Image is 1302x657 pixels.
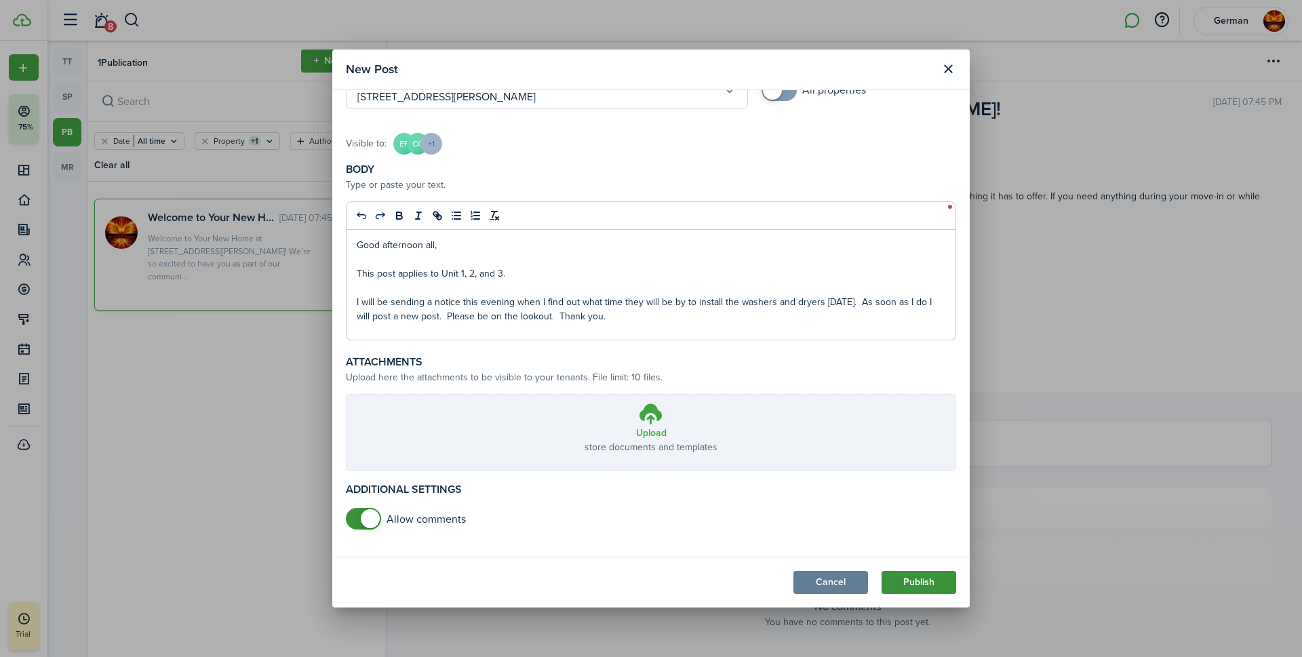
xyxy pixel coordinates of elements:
avatar-text: CC [407,133,429,155]
button: italic [409,207,428,224]
avatar-text: EF [393,133,415,155]
button: link [428,207,447,224]
avatar-counter: +1 [420,133,442,155]
p: Upload here the attachments to be visible to your tenants. File limit: 10 files. [346,370,956,384]
button: redo: redo [371,207,390,224]
button: list: ordered [466,207,485,224]
button: Close modal [936,58,960,81]
div: Visible to: [346,133,956,155]
button: bold [390,207,409,224]
button: clean [485,207,504,224]
h4: Additional settings [346,481,956,498]
button: list: bullet [447,207,466,224]
h4: Body [346,161,956,178]
p: store documents and templates [585,440,717,454]
button: Cancel [793,571,868,594]
p: Good afternoon all, [357,238,945,252]
modal-title: New Post [346,56,933,83]
p: Type or paste your text. [346,178,956,192]
p: This post applies to Unit 1, 2, and 3. [357,266,945,281]
h3: Upload [636,426,667,440]
button: Publish [882,571,956,594]
h4: Attachments [346,354,956,370]
p: I will be sending a notice this evening when I find out what time they will be by to install the ... [357,295,945,323]
button: undo: undo [352,207,371,224]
